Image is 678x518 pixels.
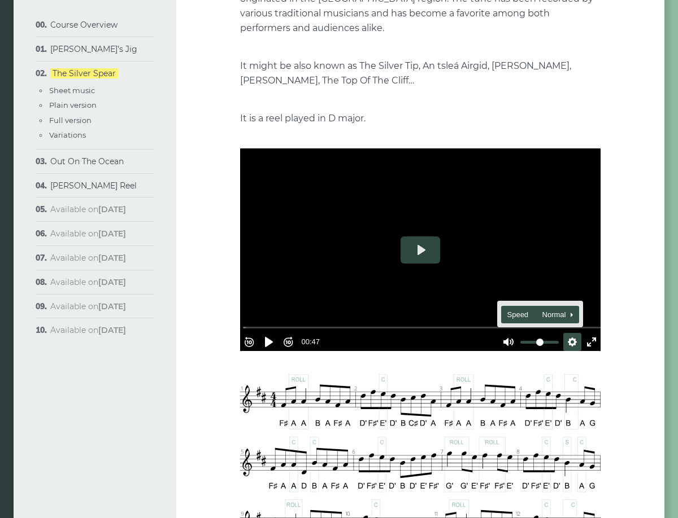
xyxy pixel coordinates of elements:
[98,229,126,239] strong: [DATE]
[50,301,126,311] span: Available on
[50,229,126,239] span: Available on
[50,181,137,191] a: [PERSON_NAME] Reel
[50,44,137,54] a: [PERSON_NAME]’s Jig
[240,111,601,126] p: It is a reel played in D major.
[49,86,95,95] a: Sheet music
[50,204,126,214] span: Available on
[50,253,126,263] span: Available on
[50,20,118,30] a: Course Overview
[98,204,126,214] strong: [DATE]
[50,156,124,166] a: Out On The Ocean
[49,116,92,125] a: Full version
[98,277,126,287] strong: [DATE]
[50,325,126,335] span: Available on
[98,253,126,263] strong: [DATE]
[49,100,97,109] a: Plain version
[98,301,126,311] strong: [DATE]
[240,59,601,88] p: It might be also known as The Silver Tip, An tsleá Airgid, [PERSON_NAME], [PERSON_NAME], The Top ...
[50,68,118,78] a: The Silver Spear
[49,130,86,139] a: Variations
[50,277,126,287] span: Available on
[98,325,126,335] strong: [DATE]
